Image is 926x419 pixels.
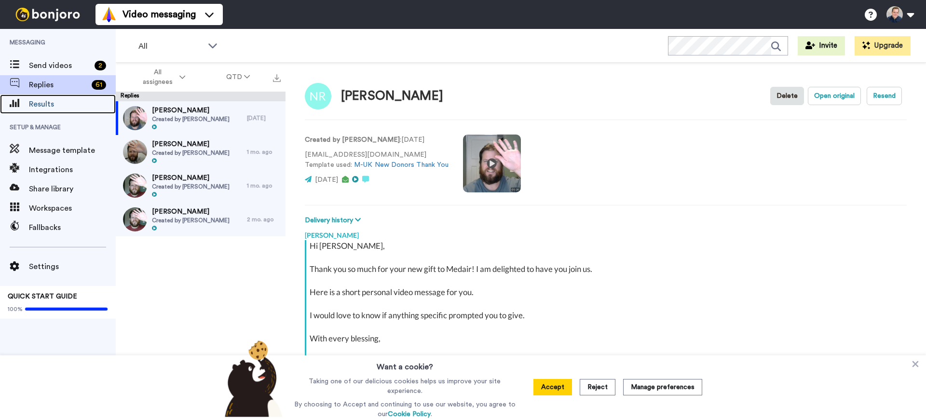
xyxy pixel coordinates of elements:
img: vm-color.svg [101,7,117,22]
button: Export all results that match these filters now. [270,70,284,84]
button: QTD [205,68,270,86]
h3: Want a cookie? [377,355,433,373]
div: [PERSON_NAME] [305,226,907,240]
span: Message template [29,145,116,156]
span: QUICK START GUIDE [8,293,77,300]
button: Upgrade [855,36,911,55]
span: Share library [29,183,116,195]
button: Open original [808,87,861,105]
span: Integrations [29,164,116,176]
p: Taking one of our delicious cookies helps us improve your site experience. [292,377,518,396]
div: 61 [92,80,106,90]
span: Send videos [29,60,91,71]
span: Created by [PERSON_NAME] [152,149,230,157]
img: Image of Natasha Rogers [305,83,331,109]
span: Replies [29,79,88,91]
a: M-UK New Donors Thank You [354,162,449,168]
div: 1 mo. ago [247,182,281,189]
span: Settings [29,261,116,272]
button: Invite [798,36,845,55]
span: [PERSON_NAME] [152,139,230,149]
span: Created by [PERSON_NAME] [152,115,230,123]
strong: Created by [PERSON_NAME] [305,136,400,143]
button: Delivery history [305,215,364,226]
img: bear-with-cookie.png [216,340,287,417]
a: [PERSON_NAME]Created by [PERSON_NAME][DATE] [116,101,286,135]
button: All assignees [118,64,205,91]
button: Delete [770,87,804,105]
span: [DATE] [315,176,338,183]
img: 3d49539d-2e03-48dd-b13c-56f555a5f405-thumb.jpg [123,207,147,231]
span: 100% [8,305,23,313]
span: Workspaces [29,203,116,214]
a: [PERSON_NAME]Created by [PERSON_NAME]1 mo. ago [116,169,286,203]
img: b77e6138-496b-4d2d-b9db-5f1d8f48063e-thumb.jpg [123,140,147,164]
span: Created by [PERSON_NAME] [152,183,230,190]
img: e90185fe-4f60-414b-a687-04b55af0733b-thumb.jpg [123,106,147,130]
span: All [138,41,203,52]
img: export.svg [273,74,281,82]
span: Video messaging [123,8,196,21]
a: [PERSON_NAME]Created by [PERSON_NAME]1 mo. ago [116,135,286,169]
img: 1d03ac40-b22b-4277-bcff-d50d455e0325-thumb.jpg [123,174,147,198]
p: [EMAIL_ADDRESS][DOMAIN_NAME] Template used: [305,150,449,170]
div: 2 [95,61,106,70]
a: Cookie Policy [388,411,431,418]
img: bj-logo-header-white.svg [12,8,84,21]
p: By choosing to Accept and continuing to use our website, you agree to our . [292,400,518,419]
button: Resend [867,87,902,105]
span: Created by [PERSON_NAME] [152,216,230,224]
span: [PERSON_NAME] [152,106,230,115]
div: [DATE] [247,114,281,122]
div: 1 mo. ago [247,148,281,156]
div: 2 mo. ago [247,216,281,223]
span: All assignees [138,68,177,87]
span: Results [29,98,116,110]
button: Manage preferences [623,379,702,395]
a: [PERSON_NAME]Created by [PERSON_NAME]2 mo. ago [116,203,286,236]
span: Fallbacks [29,222,116,233]
p: : [DATE] [305,135,449,145]
span: [PERSON_NAME] [152,173,230,183]
div: [PERSON_NAME] [341,89,443,103]
div: Hi [PERSON_NAME], Thank you so much for your new gift to Medair! I am delighted to have you join ... [310,240,904,367]
button: Reject [580,379,615,395]
span: [PERSON_NAME] [152,207,230,216]
div: Replies [116,92,286,101]
button: Accept [533,379,572,395]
